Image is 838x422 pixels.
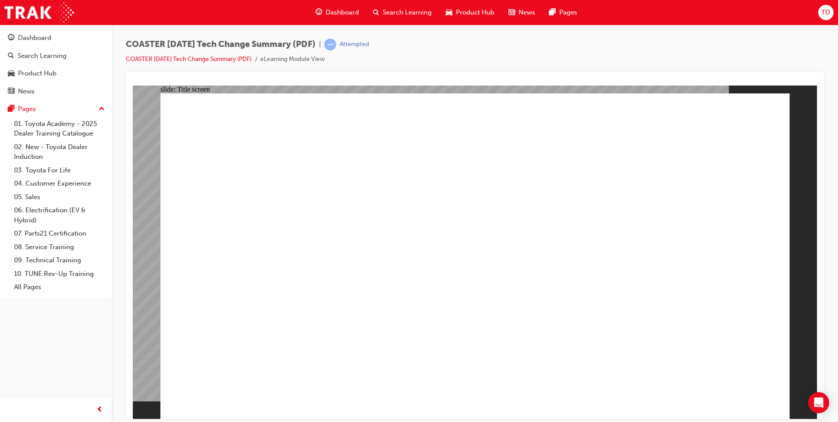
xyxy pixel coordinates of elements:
button: Pages [4,101,108,117]
a: guage-iconDashboard [309,4,366,21]
a: All Pages [11,280,108,294]
div: Dashboard [18,33,51,43]
a: 06. Electrification (EV & Hybrid) [11,204,108,227]
div: Attempted [340,40,369,49]
span: guage-icon [316,7,322,18]
span: Dashboard [326,7,359,18]
button: TD [818,5,834,20]
a: 10. TUNE Rev-Up Training [11,267,108,281]
span: pages-icon [549,7,556,18]
span: learningRecordVerb_ATTEMPT-icon [324,39,336,50]
a: News [4,83,108,100]
span: pages-icon [8,105,14,113]
a: news-iconNews [501,4,542,21]
a: Product Hub [4,65,108,82]
span: up-icon [99,104,105,115]
span: search-icon [8,52,14,60]
span: Search Learning [383,7,432,18]
a: car-iconProduct Hub [439,4,501,21]
a: 05. Sales [11,190,108,204]
a: 02. New - Toyota Dealer Induction [11,140,108,164]
div: Pages [18,104,36,114]
a: COASTER [DATE] Tech Change Summary (PDF) [126,55,252,63]
a: Search Learning [4,48,108,64]
span: prev-icon [96,404,103,415]
a: 04. Customer Experience [11,177,108,190]
a: 09. Technical Training [11,254,108,267]
a: pages-iconPages [542,4,584,21]
span: TD [821,7,830,18]
a: search-iconSearch Learning [366,4,439,21]
a: 08. Service Training [11,240,108,254]
span: COASTER [DATE] Tech Change Summary (PDF) [126,39,316,50]
span: Pages [559,7,577,18]
span: car-icon [8,70,14,78]
button: DashboardSearch LearningProduct HubNews [4,28,108,101]
span: Product Hub [456,7,494,18]
span: guage-icon [8,34,14,42]
div: News [18,86,35,97]
a: 07. Parts21 Certification [11,227,108,240]
a: Dashboard [4,30,108,46]
span: news-icon [508,7,515,18]
span: News [518,7,535,18]
div: Search Learning [18,51,67,61]
a: 03. Toyota For Life [11,164,108,177]
span: news-icon [8,88,14,96]
div: Open Intercom Messenger [808,392,829,413]
span: search-icon [373,7,379,18]
span: car-icon [446,7,452,18]
a: 01. Toyota Academy - 2025 Dealer Training Catalogue [11,117,108,140]
li: eLearning Module View [260,54,325,64]
span: | [319,39,321,50]
img: Trak [4,3,74,22]
div: Product Hub [18,68,57,79]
